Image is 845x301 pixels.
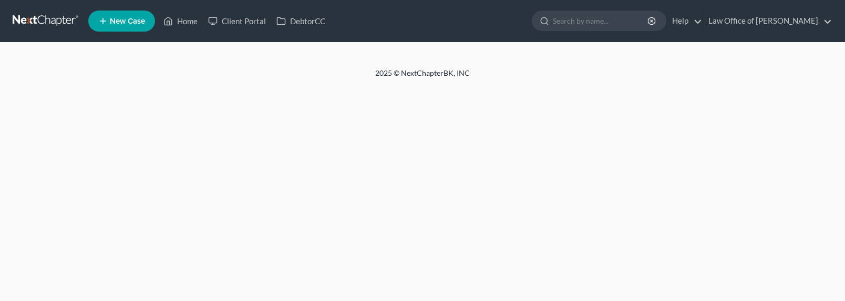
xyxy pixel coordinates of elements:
a: Client Portal [203,12,271,31]
a: DebtorCC [271,12,331,31]
input: Search by name... [553,11,649,31]
a: Law Office of [PERSON_NAME] [703,12,832,31]
span: New Case [110,17,145,25]
a: Home [158,12,203,31]
div: 2025 © NextChapterBK, INC [123,68,722,87]
a: Help [667,12,702,31]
